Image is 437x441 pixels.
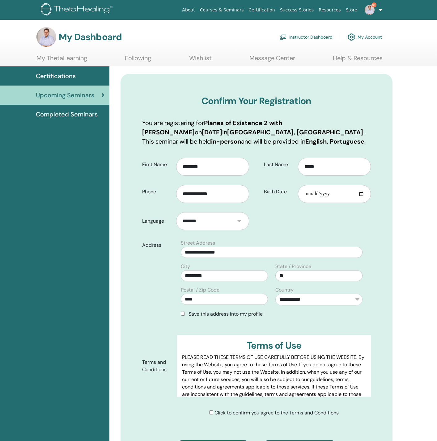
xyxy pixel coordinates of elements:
img: default.jpg [365,5,375,15]
label: First Name [138,159,176,170]
a: Store [343,4,360,16]
label: Street Address [181,239,215,247]
label: Phone [138,186,176,198]
a: Success Stories [278,4,316,16]
h3: Terms of Use [182,340,366,351]
img: logo.png [41,3,115,17]
a: Message Center [249,54,295,66]
label: Postal / Zip Code [181,286,219,294]
label: Language [138,215,176,227]
a: My Account [348,30,382,44]
p: You are registering for on in . This seminar will be held and will be provided in . [142,118,371,146]
img: default.jpg [36,27,56,47]
span: 9+ [371,2,376,7]
a: My ThetaLearning [36,54,87,66]
b: [GEOGRAPHIC_DATA], [GEOGRAPHIC_DATA] [227,128,363,136]
a: Resources [316,4,343,16]
img: chalkboard-teacher.svg [279,34,287,40]
label: Birth Date [259,186,298,198]
b: Planes of Existence 2 with [PERSON_NAME] [142,119,282,136]
img: cog.svg [348,32,355,42]
a: Courses & Seminars [197,4,246,16]
span: Click to confirm you agree to the Terms and Conditions [214,409,339,416]
label: City [181,263,190,270]
a: Help & Resources [333,54,383,66]
a: Following [125,54,151,66]
label: Country [275,286,294,294]
h3: My Dashboard [59,31,122,43]
a: Instructor Dashboard [279,30,333,44]
b: in-person [211,137,241,145]
a: Wishlist [189,54,212,66]
b: English, Portuguese [305,137,364,145]
h3: Confirm Your Registration [142,95,371,107]
label: Address [138,239,177,251]
label: Last Name [259,159,298,170]
label: State / Province [275,263,311,270]
span: Upcoming Seminars [36,90,94,100]
a: Certification [246,4,277,16]
b: [DATE] [202,128,222,136]
p: PLEASE READ THESE TERMS OF USE CAREFULLY BEFORE USING THE WEBSITE. By using the Website, you agre... [182,354,366,405]
label: Terms and Conditions [138,356,177,376]
span: Save this address into my profile [189,311,263,317]
a: About [180,4,197,16]
span: Completed Seminars [36,110,98,119]
span: Certifications [36,71,76,81]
